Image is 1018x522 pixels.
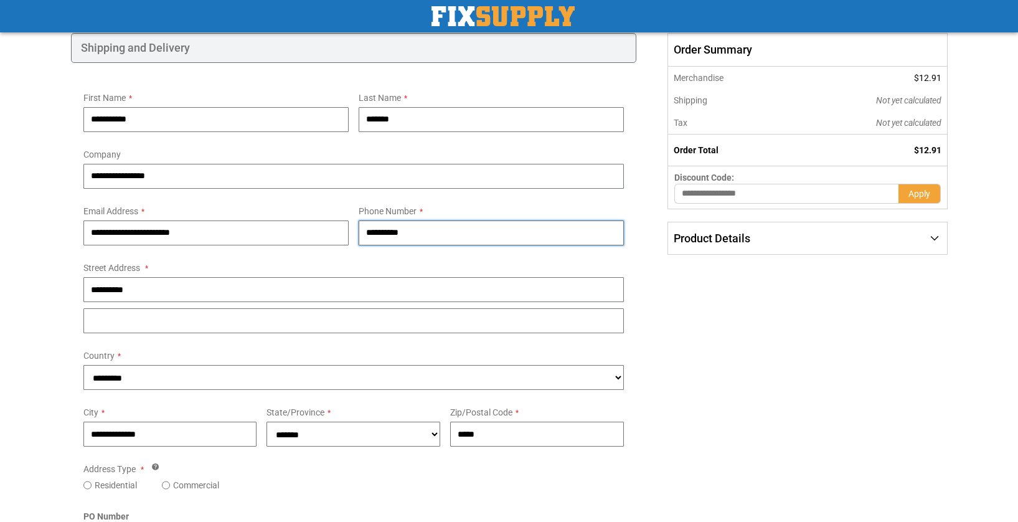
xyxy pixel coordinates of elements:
[674,145,719,155] strong: Order Total
[667,33,947,67] span: Order Summary
[668,112,792,135] th: Tax
[95,479,137,491] label: Residential
[914,73,941,83] span: $12.91
[83,206,138,216] span: Email Address
[674,95,707,105] span: Shipping
[450,407,512,417] span: Zip/Postal Code
[83,407,98,417] span: City
[668,67,792,89] th: Merchandise
[914,145,941,155] span: $12.91
[83,93,126,103] span: First Name
[431,6,575,26] img: Fix Industrial Supply
[876,95,941,105] span: Not yet calculated
[173,479,219,491] label: Commercial
[71,33,637,63] div: Shipping and Delivery
[83,351,115,361] span: Country
[83,263,140,273] span: Street Address
[359,206,417,216] span: Phone Number
[876,118,941,128] span: Not yet calculated
[83,464,136,474] span: Address Type
[266,407,324,417] span: State/Province
[908,189,930,199] span: Apply
[674,232,750,245] span: Product Details
[674,173,734,183] span: Discount Code:
[898,184,941,204] button: Apply
[83,149,121,159] span: Company
[359,93,401,103] span: Last Name
[431,6,575,26] a: store logo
